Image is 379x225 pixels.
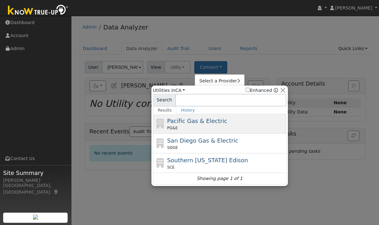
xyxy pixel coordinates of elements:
[153,106,176,114] a: Results
[167,118,227,124] span: Pacific Gas & Electric
[246,88,250,92] input: Enhanced
[167,157,248,164] span: Southern [US_STATE] Edison
[197,175,243,182] i: Showing page 1 of 1
[176,106,199,114] a: History
[246,87,272,94] label: Enhanced
[274,88,278,93] a: Enhanced Providers
[153,87,185,94] span: Utilities in
[153,94,176,106] span: Search
[175,88,185,93] a: CA
[195,77,244,86] a: Select a Provider
[53,190,59,195] a: Map
[3,169,68,177] span: Site Summary
[167,164,175,170] span: SCE
[33,215,38,220] img: retrieve
[167,145,178,151] span: SDGE
[5,3,71,18] img: Know True-Up
[335,5,372,10] span: [PERSON_NAME]
[3,177,68,184] div: [PERSON_NAME]
[3,182,68,196] div: [GEOGRAPHIC_DATA], [GEOGRAPHIC_DATA]
[246,87,278,94] span: Show enhanced providers
[167,137,238,144] span: San Diego Gas & Electric
[167,125,178,131] span: PG&E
